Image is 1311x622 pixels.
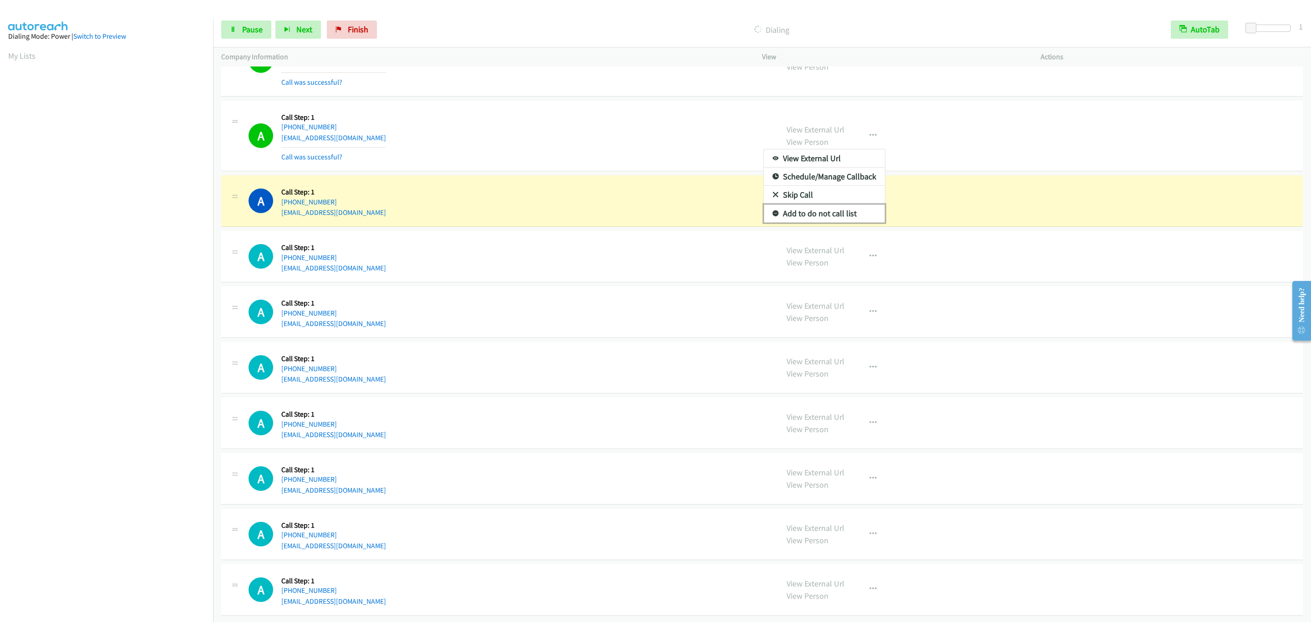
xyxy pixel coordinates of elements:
h1: A [249,300,273,324]
a: Add to do not call list [764,204,885,223]
div: The call is yet to be attempted [249,577,273,602]
iframe: To enrich screen reader interactions, please activate Accessibility in Grammarly extension settings [8,70,213,503]
a: Schedule/Manage Callback [764,168,885,186]
div: The call is yet to be attempted [249,411,273,435]
div: Dialing Mode: Power | [8,31,205,42]
h1: A [249,189,273,213]
iframe: Resource Center [1285,275,1311,347]
h1: A [249,466,273,491]
h1: A [249,577,273,602]
div: The call is yet to be attempted [249,355,273,380]
div: The call is yet to be attempted [249,466,273,491]
div: The call is yet to be attempted [249,300,273,324]
a: My Lists [8,51,36,61]
h1: A [249,244,273,269]
div: The call is yet to be attempted [249,522,273,546]
a: Skip Call [764,186,885,204]
a: View External Url [764,149,885,168]
h1: A [249,411,273,435]
h1: A [249,355,273,380]
h1: A [249,522,273,546]
a: Switch to Preview [73,32,126,41]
